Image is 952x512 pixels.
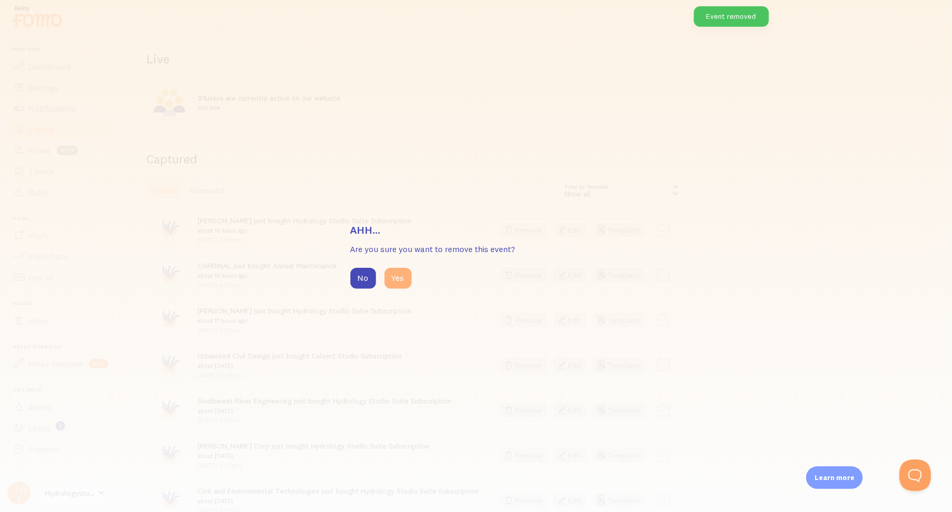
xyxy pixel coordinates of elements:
[815,473,854,483] p: Learn more
[350,243,602,255] p: Are you sure you want to remove this event?
[900,460,931,491] iframe: Help Scout Beacon - Open
[694,6,769,27] div: Event removed
[350,268,376,289] button: No
[350,223,602,237] h3: Ahh...
[806,466,863,489] div: Learn more
[384,268,412,289] button: Yes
